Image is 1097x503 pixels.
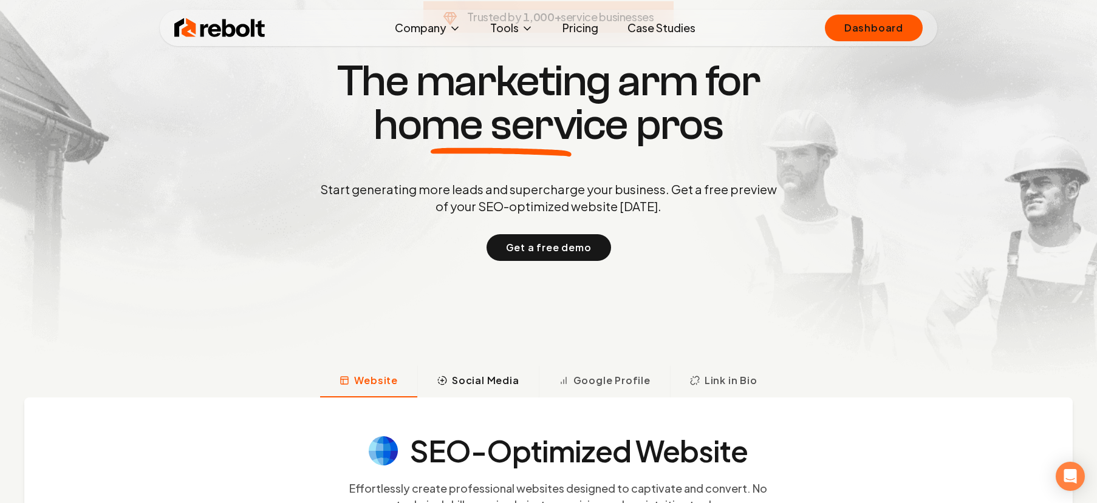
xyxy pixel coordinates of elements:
h4: SEO-Optimized Website [410,436,748,465]
img: Rebolt Logo [174,16,265,40]
button: Tools [480,16,543,40]
span: Website [354,373,398,388]
button: Get a free demo [487,234,611,261]
button: Google Profile [539,366,670,397]
button: Social Media [417,366,539,397]
button: Link in Bio [670,366,777,397]
a: Case Studies [618,16,705,40]
a: Dashboard [825,15,923,41]
p: Start generating more leads and supercharge your business. Get a free preview of your SEO-optimiz... [318,181,779,215]
button: Website [320,366,417,397]
span: Social Media [452,373,519,388]
span: Link in Bio [705,373,757,388]
div: Open Intercom Messenger [1056,462,1085,491]
button: Company [385,16,471,40]
span: 1,000 [523,8,554,25]
h1: The marketing arm for pros [257,59,840,147]
span: Google Profile [573,373,651,388]
span: home service [374,103,628,147]
a: Pricing [553,16,608,40]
